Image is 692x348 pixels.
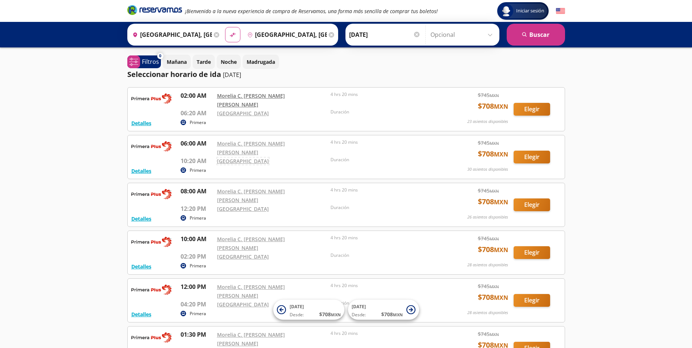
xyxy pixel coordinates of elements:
[494,103,508,111] small: MXN
[290,303,304,310] span: [DATE]
[478,187,499,194] span: $ 745
[490,188,499,194] small: MXN
[490,332,499,337] small: MXN
[478,91,499,99] span: $ 745
[181,109,213,117] p: 06:20 AM
[131,310,151,318] button: Detalles
[181,330,213,339] p: 01:30 PM
[159,53,161,59] span: 0
[507,24,565,46] button: Buscar
[330,139,441,146] p: 4 hrs 20 mins
[330,91,441,98] p: 4 hrs 20 mins
[467,166,508,173] p: 30 asientos disponibles
[349,26,421,44] input: Elegir Fecha
[181,300,213,309] p: 04:20 PM
[514,103,550,116] button: Elegir
[490,93,499,98] small: MXN
[181,204,213,213] p: 12:20 PM
[478,148,508,159] span: $ 708
[330,204,441,211] p: Duración
[494,150,508,158] small: MXN
[217,92,285,108] a: Morelia C. [PERSON_NAME] [PERSON_NAME]
[185,8,438,15] em: ¡Bienvenido a la nueva experiencia de compra de Reservamos, una forma más sencilla de comprar tus...
[181,235,213,243] p: 10:00 AM
[217,140,285,156] a: Morelia C. [PERSON_NAME] [PERSON_NAME]
[490,140,499,146] small: MXN
[478,330,499,338] span: $ 745
[131,139,171,154] img: RESERVAMOS
[244,26,327,44] input: Buscar Destino
[330,330,441,337] p: 4 hrs 20 mins
[127,4,182,15] i: Brand Logo
[190,119,206,126] p: Primera
[127,69,221,80] p: Seleccionar horario de ida
[217,236,285,251] a: Morelia C. [PERSON_NAME] [PERSON_NAME]
[131,330,171,345] img: RESERVAMOS
[478,196,508,207] span: $ 708
[131,215,151,223] button: Detalles
[514,198,550,211] button: Elegir
[131,235,171,249] img: RESERVAMOS
[181,139,213,148] p: 06:00 AM
[494,198,508,206] small: MXN
[513,7,547,15] span: Iniciar sesión
[381,310,403,318] span: $ 708
[478,282,499,290] span: $ 745
[127,55,161,68] button: 0Filtros
[352,303,366,310] span: [DATE]
[330,187,441,193] p: 4 hrs 20 mins
[514,246,550,259] button: Elegir
[190,167,206,174] p: Primera
[131,167,151,175] button: Detalles
[181,282,213,291] p: 12:00 PM
[330,282,441,289] p: 4 hrs 20 mins
[129,26,212,44] input: Buscar Origen
[131,263,151,270] button: Detalles
[478,244,508,255] span: $ 708
[181,187,213,196] p: 08:00 AM
[330,109,441,115] p: Duración
[131,119,151,127] button: Detalles
[217,331,285,347] a: Morelia C. [PERSON_NAME] [PERSON_NAME]
[393,312,403,317] small: MXN
[221,58,237,66] p: Noche
[290,312,304,318] span: Desde:
[330,235,441,241] p: 4 hrs 20 mins
[131,282,171,297] img: RESERVAMOS
[193,55,215,69] button: Tarde
[556,7,565,16] button: English
[478,235,499,242] span: $ 745
[330,156,441,163] p: Duración
[223,70,241,79] p: [DATE]
[131,187,171,201] img: RESERVAMOS
[190,215,206,221] p: Primera
[181,91,213,100] p: 02:00 AM
[494,294,508,302] small: MXN
[163,55,191,69] button: Mañana
[217,253,269,260] a: [GEOGRAPHIC_DATA]
[181,156,213,165] p: 10:20 AM
[190,263,206,269] p: Primera
[478,292,508,303] span: $ 708
[331,312,341,317] small: MXN
[217,55,241,69] button: Noche
[197,58,211,66] p: Tarde
[478,101,508,112] span: $ 708
[348,300,419,320] button: [DATE]Desde:$708MXN
[190,310,206,317] p: Primera
[330,252,441,259] p: Duración
[142,57,159,66] p: Filtros
[131,91,171,106] img: RESERVAMOS
[467,214,508,220] p: 26 asientos disponibles
[273,300,344,320] button: [DATE]Desde:$708MXN
[467,119,508,125] p: 23 asientos disponibles
[243,55,279,69] button: Madrugada
[181,252,213,261] p: 02:20 PM
[490,236,499,241] small: MXN
[217,188,285,204] a: Morelia C. [PERSON_NAME] [PERSON_NAME]
[247,58,275,66] p: Madrugada
[430,26,496,44] input: Opcional
[217,301,269,308] a: [GEOGRAPHIC_DATA]
[467,262,508,268] p: 28 asientos disponibles
[467,310,508,316] p: 28 asientos disponibles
